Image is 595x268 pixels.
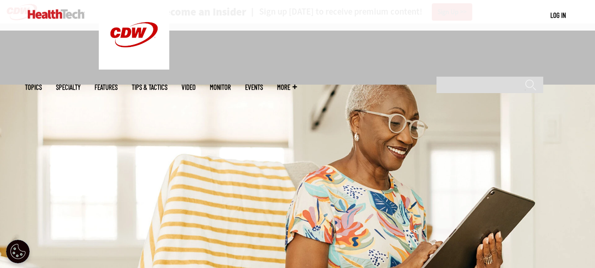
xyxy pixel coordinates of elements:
[132,84,167,91] a: Tips & Tactics
[245,84,263,91] a: Events
[277,84,297,91] span: More
[6,240,30,263] div: Cookie Settings
[210,84,231,91] a: MonITor
[182,84,196,91] a: Video
[550,11,566,19] a: Log in
[25,84,42,91] span: Topics
[56,84,80,91] span: Specialty
[99,62,169,72] a: CDW
[6,240,30,263] button: Open Preferences
[550,10,566,20] div: User menu
[28,9,85,19] img: Home
[95,84,118,91] a: Features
